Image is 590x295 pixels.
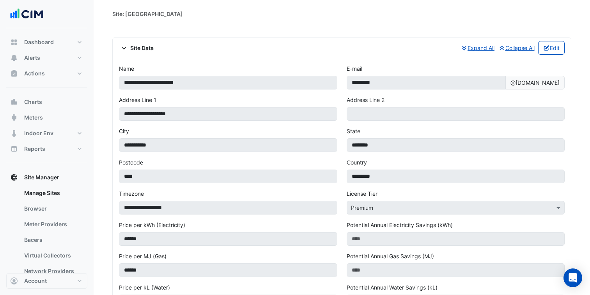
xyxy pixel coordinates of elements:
[10,70,18,77] app-icon: Actions
[24,70,45,77] span: Actions
[24,98,42,106] span: Charts
[6,66,87,81] button: Actions
[24,145,45,153] span: Reports
[10,129,18,137] app-icon: Indoor Env
[6,50,87,66] button: Alerts
[18,216,87,232] a: Meter Providers
[24,114,43,122] span: Meters
[563,268,582,287] div: Open Intercom Messenger
[6,110,87,125] button: Meters
[24,129,53,137] span: Indoor Env
[10,173,18,181] app-icon: Site Manager
[347,252,434,260] label: Potential Annual Gas Savings (MJ)
[505,76,565,89] span: @[DOMAIN_NAME]
[18,248,87,263] a: Virtual Collectors
[498,41,535,55] button: Collapse All
[24,173,59,181] span: Site Manager
[24,277,47,285] span: Account
[6,125,87,141] button: Indoor Env
[347,158,367,166] label: Country
[10,98,18,106] app-icon: Charts
[6,34,87,50] button: Dashboard
[119,158,143,166] label: Postcode
[24,38,54,46] span: Dashboard
[119,96,156,104] label: Address Line 1
[119,127,129,135] label: City
[10,54,18,62] app-icon: Alerts
[347,127,360,135] label: State
[6,170,87,185] button: Site Manager
[10,145,18,153] app-icon: Reports
[10,38,18,46] app-icon: Dashboard
[9,6,44,22] img: Company Logo
[119,64,134,73] label: Name
[347,96,384,104] label: Address Line 2
[18,232,87,248] a: Bacers
[18,201,87,216] a: Browser
[538,41,565,55] button: Edit
[112,10,183,18] div: Site: [GEOGRAPHIC_DATA]
[119,44,154,52] span: Site Data
[119,252,167,260] label: Price per MJ (Gas)
[347,283,438,291] label: Potential Annual Water Savings (kL)
[347,221,453,229] label: Potential Annual Electricity Savings (kWh)
[347,190,377,198] label: License Tier
[119,221,185,229] label: Price per kWh (Electricity)
[18,185,87,201] a: Manage Sites
[119,190,144,198] label: Timezone
[6,141,87,157] button: Reports
[461,41,495,55] button: Expand All
[24,54,40,62] span: Alerts
[119,283,170,291] label: Price per kL (Water)
[18,263,87,279] a: Network Providers
[347,64,362,73] label: E-mail
[6,94,87,110] button: Charts
[6,273,87,289] button: Account
[10,114,18,122] app-icon: Meters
